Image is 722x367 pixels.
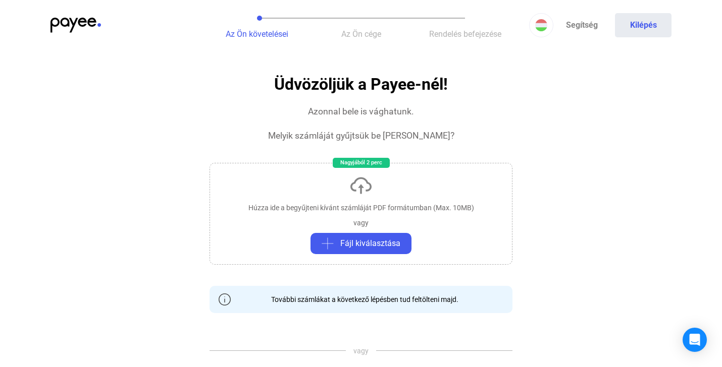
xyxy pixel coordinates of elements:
img: payee-logo [50,18,101,33]
span: Rendelés befejezése [429,29,501,39]
img: plus-grey [322,237,334,250]
span: Az Ön követelései [226,29,288,39]
button: HU [529,13,553,37]
div: Húzza ide a begyűjteni kívánt számláját PDF formátumban (Max. 10MB) [248,203,474,213]
img: HU [535,19,547,31]
div: Azonnal bele is vághatunk. [308,105,414,117]
span: vagy [346,346,376,356]
button: Kilépés [615,13,672,37]
img: info-grey-outline [219,293,231,305]
img: upload-cloud [349,173,373,198]
button: plus-greyFájl kiválasztása [311,233,411,254]
div: Nagyjából 2 perc [333,158,390,168]
div: vagy [353,218,369,228]
span: Fájl kiválasztása [340,237,400,250]
a: Segítség [553,13,610,37]
div: Open Intercom Messenger [683,328,707,352]
span: Az Ön cége [341,29,381,39]
div: További számlákat a következő lépésben tud feltölteni majd. [264,294,458,304]
div: Melyik számláját gyűjtsük be [PERSON_NAME]? [268,130,454,142]
h1: Üdvözöljük a Payee-nél! [274,76,448,93]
